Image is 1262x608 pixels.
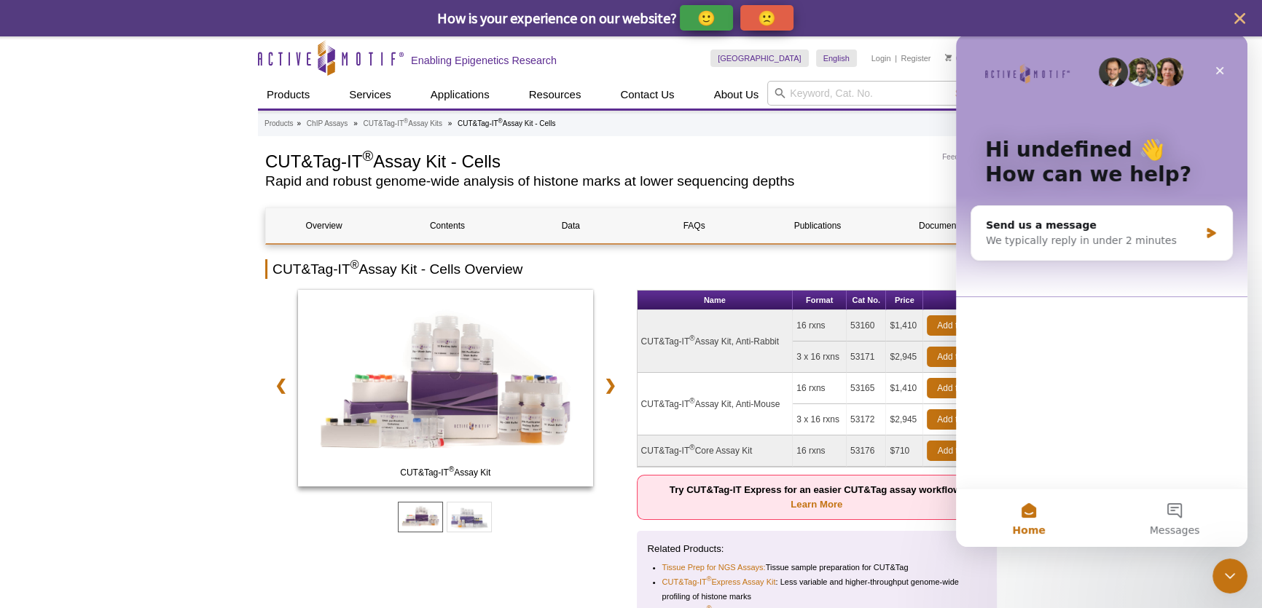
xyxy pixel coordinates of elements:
td: 3 x 16 rxns [793,341,847,373]
td: 53160 [847,310,887,341]
td: $2,945 [886,404,923,435]
sup: ® [350,258,359,271]
sup: ® [707,576,712,583]
li: CUT&Tag-IT Assay Kit - Cells [458,119,556,127]
sup: ® [362,148,373,164]
img: CUT&Tag-IT Assay Kit [298,290,593,486]
span: CUT&Tag-IT Assay Kit [301,465,589,480]
td: $1,410 [886,373,923,404]
a: Resources [520,81,590,108]
td: $2,945 [886,341,923,373]
a: FAQs [636,208,752,243]
button: Search [951,87,1002,100]
th: Cat No. [847,291,887,310]
input: Keyword, Cat. No. [767,81,1004,106]
iframe: Intercom live chat [1212,558,1247,593]
td: 16 rxns [793,373,847,404]
td: 16 rxns [793,310,847,341]
a: CUT&Tag-IT®Assay Kits [363,117,442,130]
li: » [297,119,301,127]
td: 3 x 16 rxns [793,404,847,435]
p: Related Products: [648,542,987,556]
a: Overview [266,208,382,243]
a: Login [871,53,891,63]
a: CUT&Tag-IT®Express Assay Kit [662,575,776,589]
th: Name [638,291,793,310]
a: ❯ [595,368,626,402]
a: Register [901,53,930,63]
h2: CUT&Tag-IT Assay Kit - Cells Overview [265,259,997,279]
a: CUT&Tag-IT Assay Kit [298,290,593,491]
td: CUT&Tag-IT Assay Kit, Anti-Rabbit [638,310,793,373]
a: Cart [945,53,971,63]
img: Your Cart [945,54,952,61]
a: Data [513,208,629,243]
a: Publications [759,208,875,243]
a: ChIP Assays [307,117,348,130]
a: Tissue Prep for NGS Assays: [662,560,766,575]
a: Add to Cart [927,378,992,398]
li: (0 items) [945,50,1004,67]
sup: ® [689,443,694,451]
button: close [1231,9,1249,28]
li: Tissue sample preparation for CUT&Tag [662,560,974,575]
a: Add to Cart [927,347,992,367]
a: Learn More [791,499,842,510]
a: Services [340,81,400,108]
a: Add to Cart [927,409,992,430]
p: 🙁 [758,9,776,27]
h1: CUT&Tag-IT Assay Kit - Cells [265,149,928,171]
a: Documents [883,208,999,243]
a: Add to Cart [927,441,992,461]
sup: ® [689,397,694,405]
h2: Enabling Epigenetics Research [411,54,557,67]
td: $710 [886,435,923,467]
td: CUT&Tag-IT Core Assay Kit [638,435,793,467]
strong: Try CUT&Tag-IT Express for an easier CUT&Tag assay workflow: [670,484,964,510]
td: 53176 [847,435,887,467]
a: Products [264,117,293,130]
li: | [895,50,897,67]
a: ❮ [265,368,297,402]
th: Format [793,291,847,310]
p: 🙂 [697,9,716,27]
sup: ® [404,117,408,125]
sup: ® [498,117,503,125]
sup: ® [449,465,454,473]
td: CUT&Tag-IT Assay Kit, Anti-Mouse [638,373,793,435]
li: » [448,119,452,127]
h2: Rapid and robust genome-wide analysis of histone marks at lower sequencing depths [265,175,928,188]
a: Add to Cart [927,315,992,336]
th: Price [886,291,923,310]
a: English [816,50,857,67]
a: Applications [422,81,498,108]
a: Print [942,169,997,185]
td: 53171 [847,341,887,373]
td: 16 rxns [793,435,847,467]
a: Feedback [942,149,997,165]
a: About Us [705,81,768,108]
iframe: Intercom live chat [956,34,1247,547]
li: : Less variable and higher-throughput genome-wide profiling of histone marks [662,575,974,604]
td: 53172 [847,404,887,435]
a: Contact Us [611,81,683,108]
a: Products [258,81,318,108]
td: 53165 [847,373,887,404]
a: Contents [389,208,505,243]
span: Search [955,87,998,99]
span: How is your experience on our website? [437,9,677,27]
td: $1,410 [886,310,923,341]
